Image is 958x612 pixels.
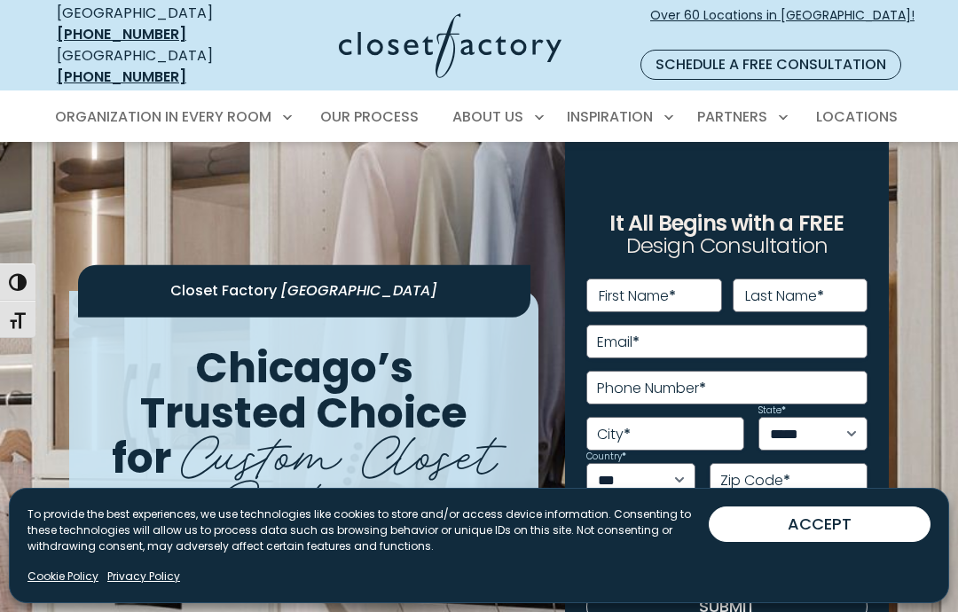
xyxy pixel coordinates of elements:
[43,92,915,142] nav: Primary Menu
[452,106,523,127] span: About Us
[650,6,915,43] span: Over 60 Locations in [GEOGRAPHIC_DATA]!
[339,13,561,78] img: Closet Factory Logo
[57,67,186,87] a: [PHONE_NUMBER]
[597,335,640,349] label: Email
[609,208,844,238] span: It All Begins with a FREE
[170,281,277,302] span: Closet Factory
[745,289,824,303] label: Last Name
[758,406,786,415] label: State
[567,106,653,127] span: Inspiration
[57,24,186,44] a: [PHONE_NUMBER]
[709,506,931,542] button: ACCEPT
[597,381,706,396] label: Phone Number
[55,106,271,127] span: Organization in Every Room
[57,3,250,45] div: [GEOGRAPHIC_DATA]
[112,338,468,488] span: Chicago’s Trusted Choice for
[27,506,709,554] p: To provide the best experiences, we use technologies like cookies to store and/or access device i...
[27,569,98,585] a: Cookie Policy
[586,452,626,461] label: Country
[720,474,790,488] label: Zip Code
[697,106,767,127] span: Partners
[57,45,250,88] div: [GEOGRAPHIC_DATA]
[599,289,676,303] label: First Name
[640,50,901,80] a: Schedule a Free Consultation
[320,106,419,127] span: Our Process
[107,569,180,585] a: Privacy Policy
[181,411,497,535] span: Custom Closet Systems
[626,231,828,261] span: Design Consultation
[280,281,437,302] span: [GEOGRAPHIC_DATA]
[816,106,898,127] span: Locations
[597,428,631,442] label: City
